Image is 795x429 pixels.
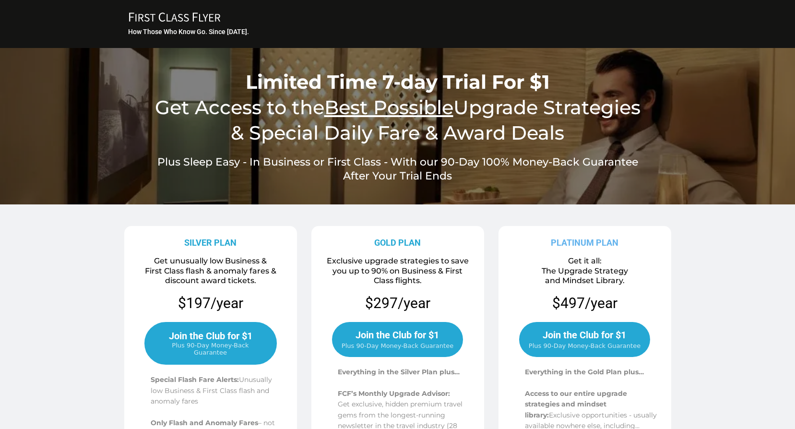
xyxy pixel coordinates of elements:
span: After Your Trial Ends [343,169,452,182]
span: Get Access to the Upgrade Strategies [155,95,641,119]
span: Plus 90-Day Money-Back Guarantee [529,342,641,349]
a: Join the Club for $1 Plus 90-Day Money-Back Guarantee [519,322,650,357]
span: Access to our entire upgrade strategies and mindset library: [525,389,627,419]
span: Limited Time 7-day Trial For $1 [246,70,550,94]
span: The Upgrade Strategy [542,266,628,275]
a: Join the Club for $1 Plus 90-Day Money-Back Guarantee [144,322,277,365]
span: Plus 90-Day Money-Back Guarantee [155,342,266,356]
strong: PLATINUM PLAN [551,238,618,248]
span: Special Flash Fare Alerts: [151,375,239,384]
span: Exclusive upgrade strategies to save you up to 90% on Business & First Class flights. [327,256,469,286]
strong: SILVER PLAN [184,238,237,248]
span: Get it all: [568,256,602,265]
span: Plus 90-Day Money-Back Guarantee [342,342,453,349]
span: Plus Sleep Easy - In Business or First Class - With our 90-Day 100% Money-Back Guarantee [157,155,638,168]
span: Get unusually low Business & [154,256,267,265]
span: Everything in the Gold Plan plus… [525,368,644,376]
span: FCF’s Monthly Upgrade Advisor: [338,389,450,398]
h3: How Those Who Know Go. Since [DATE]. [128,27,669,36]
p: $297/year [365,294,430,312]
strong: GOLD PLAN [374,238,421,248]
span: Join the Club for $1 [169,330,252,342]
span: Join the Club for $1 [356,329,439,341]
a: Join the Club for $1 Plus 90-Day Money-Back Guarantee [332,322,463,357]
p: $197/year [128,294,294,312]
span: & Special Daily Fare & Award Deals [231,121,564,144]
u: Best Possible [324,95,453,119]
span: Only Flash and Anomaly Fares [151,418,258,427]
span: Unusually low Business & First Class flash and anomaly fares [151,375,272,405]
span: and Mindset Library. [545,276,625,285]
span: Join the Club for $1 [543,329,626,341]
span: First Class flash & anomaly fares & discount award tickets. [145,266,276,286]
span: Everything in the Silver Plan plus… [338,368,460,376]
p: $497/year [552,294,617,312]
